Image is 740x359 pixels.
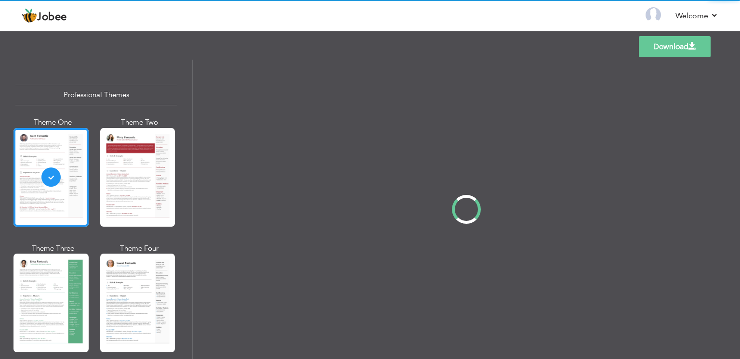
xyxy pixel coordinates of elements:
img: Profile Img [646,7,661,23]
a: Welcome [675,10,718,22]
a: Download [639,36,711,57]
span: Jobee [37,12,67,23]
a: Jobee [22,8,67,24]
img: jobee.io [22,8,37,24]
